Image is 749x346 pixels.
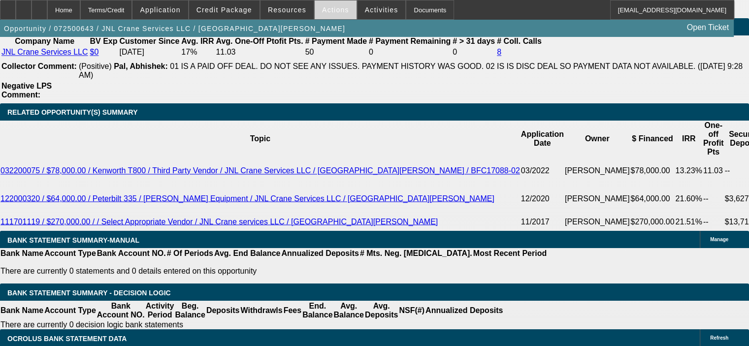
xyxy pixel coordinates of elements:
[630,212,675,231] td: $270,000.00
[675,185,702,212] td: 21.60%
[630,185,675,212] td: $64,000.00
[119,47,180,57] td: [DATE]
[79,62,743,79] span: 01 IS A PAID OFF DEAL. DO NOT SEE ANY ISSUES. PAYMENT HISTORY WAS GOOD. 02 IS IS DISC DEAL SO PAY...
[359,248,473,258] th: # Mts. Neg. [MEDICAL_DATA].
[497,37,542,45] b: # Coll. Calls
[564,121,630,157] th: Owner
[703,212,724,231] td: --
[425,301,503,319] th: Annualized Deposits
[315,0,357,19] button: Actions
[7,334,127,342] span: OCROLUS BANK STATEMENT DATA
[240,301,283,319] th: Withdrawls
[196,6,252,14] span: Credit Package
[215,47,303,57] td: 11.03
[79,62,112,70] span: (Positive)
[1,82,52,99] b: Negative LPS Comment:
[44,301,97,319] th: Account Type
[398,301,425,319] th: NSF(#)
[166,248,214,258] th: # Of Periods
[703,121,724,157] th: One-off Profit Pts
[683,19,733,36] a: Open Ticket
[44,248,97,258] th: Account Type
[710,237,728,242] span: Manage
[90,37,117,45] b: BV Exp
[302,301,333,319] th: End. Balance
[145,301,175,319] th: Activity Period
[675,157,702,185] td: 13.23%
[0,194,494,202] a: 122000320 / $64,000.00 / Peterbilt 335 / [PERSON_NAME] Equipment / JNL Crane Services LLC / [GEOG...
[283,301,302,319] th: Fees
[7,288,171,296] span: Bank Statement Summary - Decision Logic
[453,37,495,45] b: # > 31 days
[140,6,180,14] span: Application
[564,157,630,185] td: [PERSON_NAME]
[120,37,180,45] b: Customer Since
[703,157,724,185] td: 11.03
[630,121,675,157] th: $ Financed
[281,248,359,258] th: Annualized Deposits
[1,62,77,70] b: Collector Comment:
[521,212,564,231] td: 11/2017
[564,212,630,231] td: [PERSON_NAME]
[15,37,74,45] b: Company Name
[521,121,564,157] th: Application Date
[114,62,168,70] b: Pal, Abhishek:
[365,6,398,14] span: Activities
[90,48,98,56] a: $0
[0,166,520,175] a: 032200075 / $78,000.00 / Kenworth T800 / Third Party Vendor / JNL Crane Services LLC / [GEOGRAPHI...
[322,6,349,14] span: Actions
[132,0,188,19] button: Application
[214,248,281,258] th: Avg. End Balance
[7,108,137,116] span: RELATED OPPORTUNITY(S) SUMMARY
[473,248,547,258] th: Most Recent Period
[497,48,501,56] a: 8
[181,47,214,57] td: 17%
[358,0,406,19] button: Activities
[368,47,451,57] td: 0
[0,217,438,225] a: 111701119 / $270,000.00 / / Select Appropriate Vendor / JNL Crane services LLC / [GEOGRAPHIC_DATA...
[268,6,306,14] span: Resources
[521,157,564,185] td: 03/2022
[369,37,451,45] b: # Payment Remaining
[333,301,364,319] th: Avg. Balance
[564,185,630,212] td: [PERSON_NAME]
[452,47,495,57] td: 0
[0,266,547,275] p: There are currently 0 statements and 0 details entered on this opportunity
[1,48,88,56] a: JNL Crane Services LLC
[216,37,303,45] b: Avg. One-Off Ptofit Pts.
[7,236,139,244] span: BANK STATEMENT SUMMARY-MANUAL
[189,0,260,19] button: Credit Package
[181,37,214,45] b: Avg. IRR
[206,301,240,319] th: Deposits
[97,301,145,319] th: Bank Account NO.
[97,248,166,258] th: Bank Account NO.
[710,335,728,341] span: Refresh
[703,185,724,212] td: --
[4,25,345,32] span: Opportunity / 072500643 / JNL Crane Services LLC / [GEOGRAPHIC_DATA][PERSON_NAME]
[630,157,675,185] td: $78,000.00
[305,37,367,45] b: # Payment Made
[675,212,702,231] td: 21.51%
[675,121,702,157] th: IRR
[521,185,564,212] td: 12/2020
[364,301,399,319] th: Avg. Deposits
[261,0,314,19] button: Resources
[174,301,205,319] th: Beg. Balance
[305,47,367,57] td: 50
